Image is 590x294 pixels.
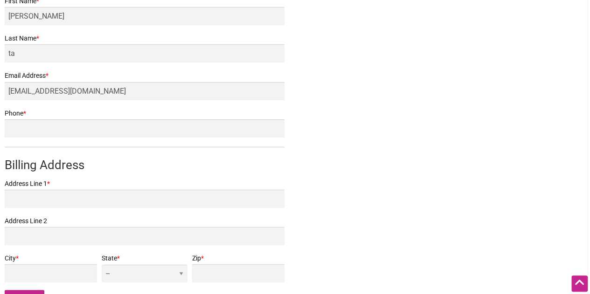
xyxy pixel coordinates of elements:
label: Address Line 1 [5,178,285,190]
label: Zip [192,253,285,264]
div: Scroll Back to Top [571,275,588,292]
label: Address Line 2 [5,215,285,227]
h3: Billing Address [5,157,285,173]
label: Phone [5,108,285,119]
label: Email Address [5,70,285,82]
label: Last Name [5,33,285,44]
label: State [102,253,187,264]
label: City [5,253,97,264]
